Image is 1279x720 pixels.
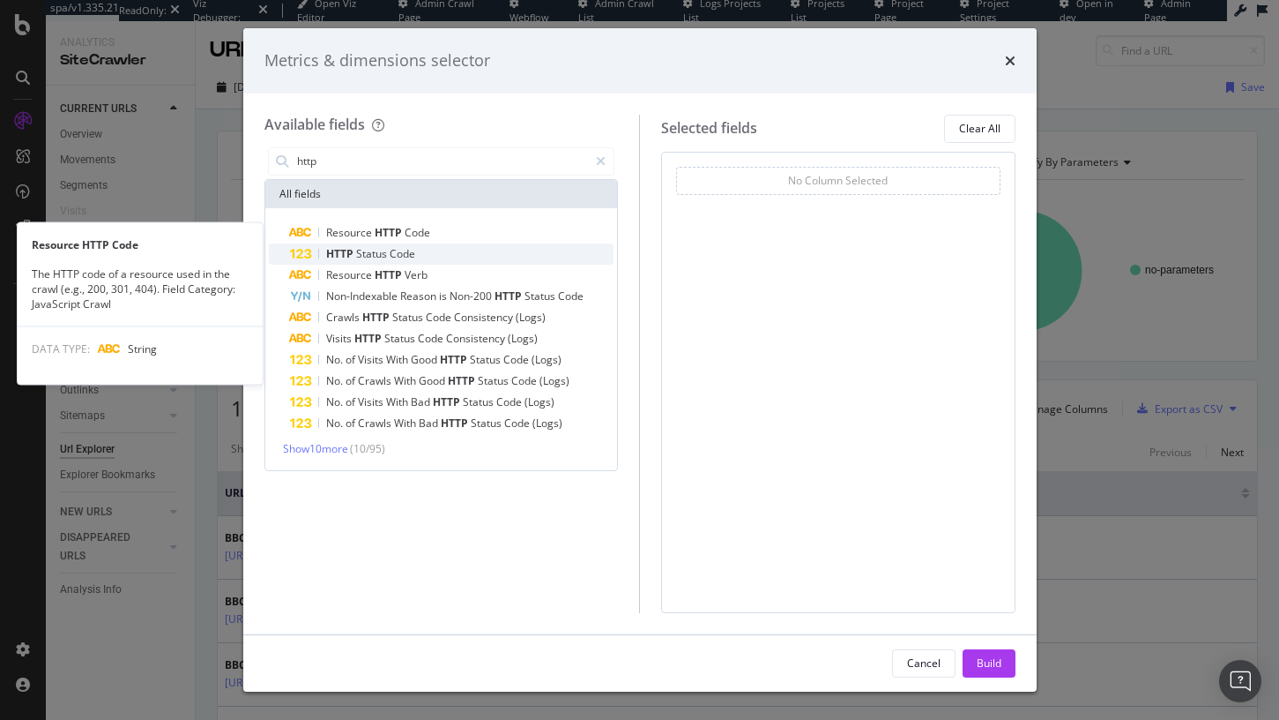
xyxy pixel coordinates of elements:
div: Clear All [959,121,1000,136]
span: of [346,373,358,388]
span: HTTP [433,394,463,409]
div: Open Intercom Messenger [1219,660,1261,702]
span: With [394,416,419,431]
span: Visits [358,394,386,409]
span: Crawls [358,373,394,388]
span: (Logs) [539,373,569,388]
input: Search by field name [295,148,589,175]
span: of [346,416,358,431]
span: Status [524,289,558,304]
span: Code [496,394,524,409]
button: Clear All [944,115,1015,143]
span: Code [418,331,446,346]
span: (Logs) [524,394,554,409]
div: Resource HTTP Code [18,237,263,252]
span: HTTP [494,289,524,304]
div: The HTTP code of a resource used in the crawl (e.g., 200, 301, 404). Field Category: JavaScript C... [18,266,263,311]
span: HTTP [448,373,478,388]
span: Code [503,352,532,367]
span: Consistency [446,331,508,346]
span: Bad [419,416,441,431]
span: No. [326,394,346,409]
span: Status [392,310,426,325]
span: Consistency [454,310,516,325]
span: Code [426,310,454,325]
span: No. [326,373,346,388]
div: Metrics & dimensions selector [264,49,490,72]
span: Code [504,416,532,431]
span: Crawls [326,310,362,325]
span: With [386,352,411,367]
span: Crawls [358,416,394,431]
span: Resource [326,267,375,282]
span: Resource [326,225,375,240]
span: Status [356,246,390,261]
span: Status [463,394,496,409]
span: Visits [358,352,386,367]
span: Non-Indexable [326,289,400,304]
span: Non-200 [450,289,494,304]
span: Show 10 more [283,441,348,456]
span: Status [478,373,511,388]
span: No. [326,416,346,431]
span: HTTP [440,352,470,367]
div: times [1005,49,1015,72]
span: (Logs) [532,416,562,431]
span: of [346,352,358,367]
span: Reason [400,289,439,304]
div: Selected fields [661,118,757,139]
span: Verb [405,267,428,282]
span: Visits [326,331,354,346]
span: Code [511,373,539,388]
span: HTTP [375,225,405,240]
div: Cancel [907,656,941,671]
span: Good [419,373,448,388]
span: HTTP [441,416,471,431]
span: (Logs) [532,352,561,367]
span: Code [558,289,584,304]
span: HTTP [354,331,384,346]
span: Bad [411,394,433,409]
span: Status [470,352,503,367]
span: HTTP [362,310,392,325]
span: No. [326,352,346,367]
span: Good [411,352,440,367]
span: With [386,394,411,409]
div: modal [243,28,1037,692]
div: Build [977,656,1001,671]
span: Status [471,416,504,431]
span: With [394,373,419,388]
div: No Column Selected [788,173,888,188]
span: of [346,394,358,409]
span: Code [405,225,430,240]
span: HTTP [326,246,356,261]
span: is [439,289,450,304]
span: ( 10 / 95 ) [350,441,385,456]
span: Code [390,246,415,261]
span: Status [384,331,418,346]
span: (Logs) [516,310,546,325]
button: Build [963,649,1015,678]
div: Available fields [264,115,365,134]
span: (Logs) [508,331,538,346]
button: Cancel [892,649,956,678]
div: All fields [265,180,618,208]
span: HTTP [375,267,405,282]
